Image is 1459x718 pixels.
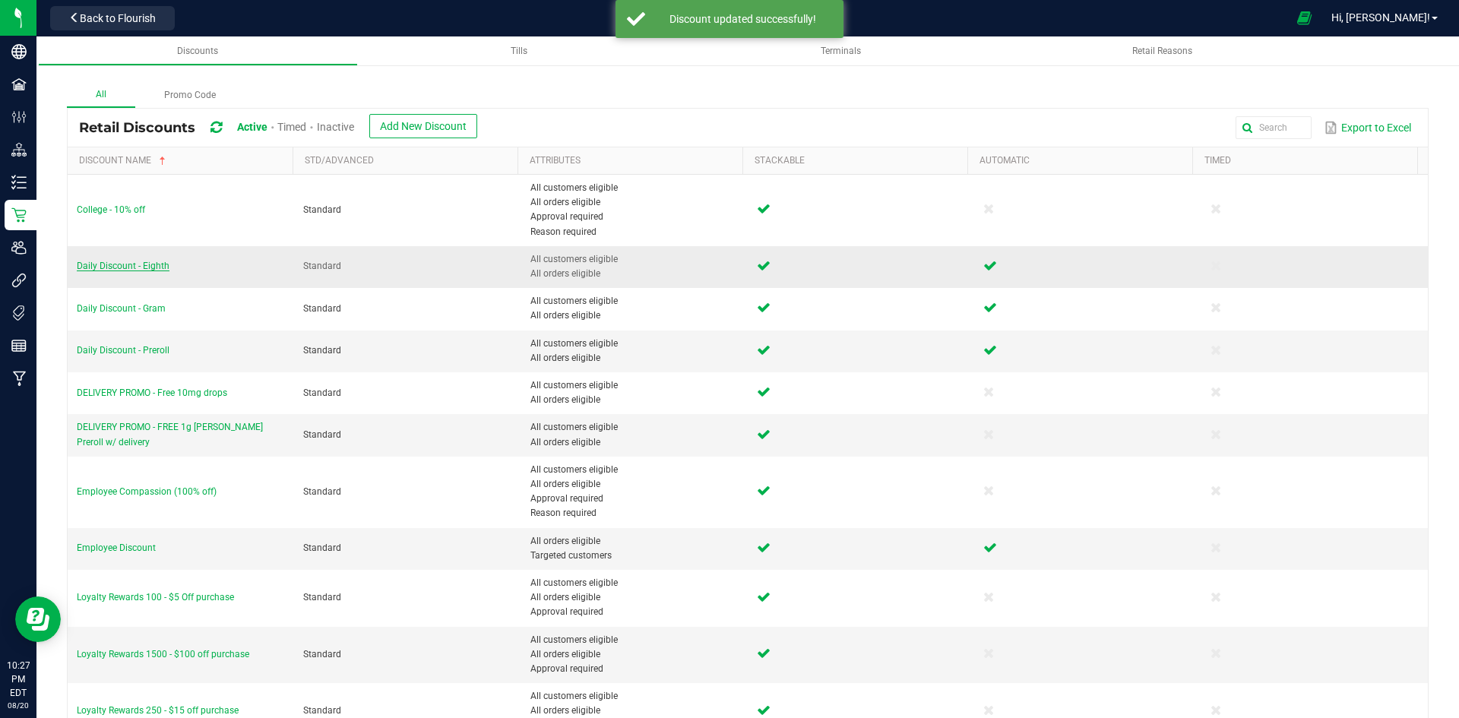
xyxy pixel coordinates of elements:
[530,605,739,619] span: Approval required
[530,337,739,351] span: All customers eligible
[7,700,30,711] p: 08/20
[303,705,341,716] span: Standard
[77,303,166,314] span: Daily Discount - Gram
[530,294,739,308] span: All customers eligible
[77,422,263,447] span: DELIVERY PROMO - FREE 1g [PERSON_NAME] Preroll w/ delivery
[303,592,341,603] span: Standard
[530,351,739,365] span: All orders eligible
[1331,11,1430,24] span: Hi, [PERSON_NAME]!
[530,689,739,704] span: All customers eligible
[11,273,27,288] inline-svg: Integrations
[77,387,227,398] span: DELIVERY PROMO - Free 10mg drops
[79,114,489,142] div: Retail Discounts
[77,705,239,716] span: Loyalty Rewards 250 - $15 off purchase
[530,435,739,450] span: All orders eligible
[511,46,527,56] span: Tills
[530,195,739,210] span: All orders eligible
[530,181,739,195] span: All customers eligible
[530,225,739,239] span: Reason required
[77,204,145,215] span: College - 10% off
[821,46,861,56] span: Terminals
[530,463,739,477] span: All customers eligible
[305,155,511,167] a: Std/AdvancedSortable
[303,345,341,356] span: Standard
[11,240,27,255] inline-svg: Users
[530,210,739,224] span: Approval required
[11,44,27,59] inline-svg: Company
[303,261,341,271] span: Standard
[530,506,739,520] span: Reason required
[380,120,467,132] span: Add New Discount
[1132,46,1192,56] span: Retail Reasons
[303,303,341,314] span: Standard
[530,420,739,435] span: All customers eligible
[79,155,286,167] a: Discount NameSortable
[303,542,341,553] span: Standard
[303,429,341,440] span: Standard
[530,576,739,590] span: All customers eligible
[11,207,27,223] inline-svg: Retail
[303,204,341,215] span: Standard
[980,155,1186,167] a: AutomaticSortable
[317,121,354,133] span: Inactive
[530,477,739,492] span: All orders eligible
[11,305,27,321] inline-svg: Tags
[77,345,169,356] span: Daily Discount - Preroll
[11,175,27,190] inline-svg: Inventory
[654,11,832,27] div: Discount updated successfully!
[530,155,736,167] a: AttributesSortable
[135,84,245,107] label: Promo Code
[50,6,175,30] button: Back to Flourish
[77,261,169,271] span: Daily Discount - Eighth
[303,649,341,659] span: Standard
[530,549,739,563] span: Targeted customers
[7,659,30,700] p: 10:27 PM EDT
[80,12,156,24] span: Back to Flourish
[11,338,27,353] inline-svg: Reports
[530,308,739,323] span: All orders eligible
[157,155,169,167] span: Sortable
[530,662,739,676] span: Approval required
[530,534,739,549] span: All orders eligible
[530,590,739,605] span: All orders eligible
[11,142,27,157] inline-svg: Distribution
[530,492,739,506] span: Approval required
[530,252,739,267] span: All customers eligible
[11,371,27,386] inline-svg: Manufacturing
[1236,116,1312,139] input: Search
[77,542,156,553] span: Employee Discount
[369,114,477,138] button: Add New Discount
[303,387,341,398] span: Standard
[530,267,739,281] span: All orders eligible
[530,704,739,718] span: All orders eligible
[11,109,27,125] inline-svg: Configuration
[1321,115,1415,141] button: Export to Excel
[237,121,267,133] span: Active
[530,378,739,393] span: All customers eligible
[67,83,135,108] label: All
[77,592,234,603] span: Loyalty Rewards 100 - $5 Off purchase
[530,393,739,407] span: All orders eligible
[1204,155,1411,167] a: TimedSortable
[303,486,341,497] span: Standard
[1287,3,1321,33] span: Open Ecommerce Menu
[530,633,739,647] span: All customers eligible
[177,46,218,56] span: Discounts
[530,647,739,662] span: All orders eligible
[15,596,61,642] iframe: Resource center
[77,649,249,659] span: Loyalty Rewards 1500 - $100 off purchase
[11,77,27,92] inline-svg: Facilities
[77,486,217,497] span: Employee Compassion (100% off)
[277,121,306,133] span: Timed
[755,155,961,167] a: StackableSortable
